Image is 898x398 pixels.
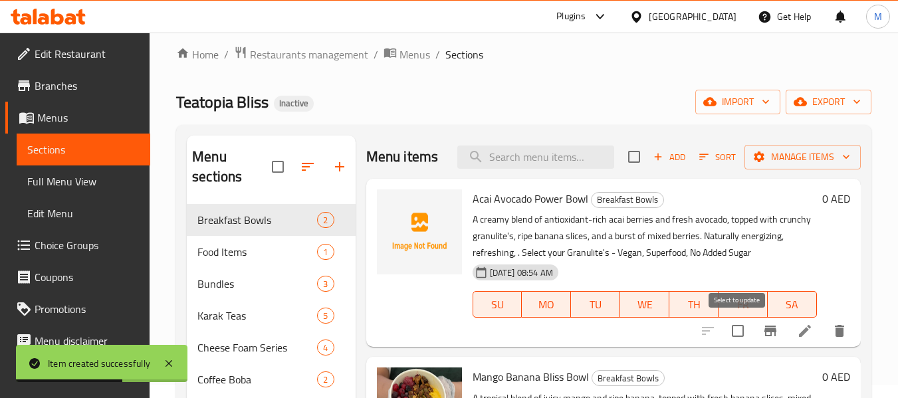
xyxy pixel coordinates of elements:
input: search [457,146,614,169]
div: Breakfast Bowls2 [187,204,355,236]
span: Add [651,149,687,165]
li: / [224,47,229,62]
div: items [317,244,334,260]
span: Select all sections [264,153,292,181]
a: Edit menu item [797,323,813,339]
span: Sort [699,149,736,165]
span: Bundles [197,276,317,292]
button: Add [648,147,691,167]
span: import [706,94,770,110]
span: Breakfast Bowls [197,212,317,228]
button: Add section [324,151,356,183]
a: Edit Menu [17,197,150,229]
a: Edit Restaurant [5,38,150,70]
span: Choice Groups [35,237,140,253]
span: 2 [318,214,333,227]
span: Sections [445,47,483,62]
div: [GEOGRAPHIC_DATA] [649,9,736,24]
h2: Menu items [366,147,439,167]
span: 1 [318,246,333,258]
li: / [374,47,378,62]
span: Edit Restaurant [35,46,140,62]
button: WE [620,291,669,318]
span: Sort sections [292,151,324,183]
div: Food Items1 [187,236,355,268]
div: Breakfast Bowls [591,192,664,208]
span: Breakfast Bowls [592,192,663,207]
span: 2 [318,373,333,386]
div: Bundles3 [187,268,355,300]
div: Breakfast Bowls [592,370,665,386]
h6: 0 AED [822,189,850,208]
span: TH [675,295,713,314]
p: A creamy blend of antioxidant-rich acai berries and fresh avocado, topped with crunchy granulite'... [473,211,817,261]
button: Branch-specific-item [754,315,786,347]
span: Cheese Foam Series [197,340,317,355]
span: Food Items [197,244,317,260]
span: MO [527,295,566,314]
button: Sort [696,147,739,167]
span: Manage items [755,149,850,165]
span: SU [479,295,517,314]
span: Full Menu View [27,173,140,189]
button: TU [571,291,620,318]
a: Sections [17,134,150,165]
span: [DATE] 08:54 AM [485,266,558,279]
span: Mango Banana Bliss Bowl [473,367,589,387]
span: Coupons [35,269,140,285]
button: SU [473,291,522,318]
span: 5 [318,310,333,322]
a: Branches [5,70,150,102]
a: Menus [384,46,430,63]
div: items [317,212,334,228]
span: Inactive [274,98,314,109]
span: 4 [318,342,333,354]
div: items [317,276,334,292]
div: Item created successfully [48,356,150,371]
span: Acai Avocado Power Bowl [473,189,588,209]
img: Acai Avocado Power Bowl [377,189,462,274]
div: Cheese Foam Series4 [187,332,355,363]
span: Breakfast Bowls [592,371,664,386]
button: delete [824,315,855,347]
div: Coffee Boba2 [187,363,355,395]
button: MO [522,291,571,318]
span: Coffee Boba [197,371,317,387]
span: Add item [648,147,691,167]
span: TU [576,295,615,314]
span: SA [773,295,812,314]
button: export [786,90,871,114]
a: Menu disclaimer [5,325,150,357]
a: Promotions [5,293,150,325]
button: TH [669,291,719,318]
button: FR [719,291,768,318]
h6: 0 AED [822,367,850,386]
span: export [796,94,861,110]
button: SA [768,291,817,318]
span: M [874,9,882,24]
span: Branches [35,78,140,94]
h2: Menu sections [192,147,271,187]
a: Menus [5,102,150,134]
span: Menus [37,110,140,126]
span: Promotions [35,301,140,317]
span: WE [625,295,664,314]
span: Menus [399,47,430,62]
a: Restaurants management [234,46,368,63]
div: Inactive [274,96,314,112]
div: Plugins [556,9,586,25]
a: Choice Groups [5,229,150,261]
div: items [317,308,334,324]
span: Sort items [691,147,744,167]
a: Coupons [5,261,150,293]
span: Karak Teas [197,308,317,324]
span: Restaurants management [250,47,368,62]
span: FR [724,295,762,314]
span: Menu disclaimer [35,333,140,349]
